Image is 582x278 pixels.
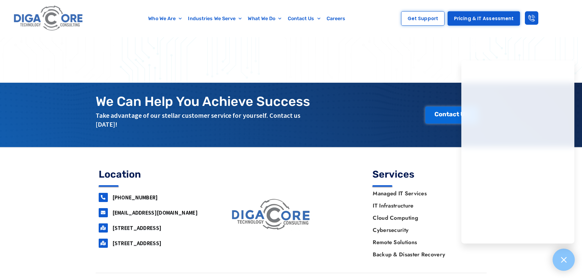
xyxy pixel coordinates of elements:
span: ⭐ [85,35,99,51]
span: Pricing & IT Assessment [454,16,514,21]
a: Get Support [401,11,445,26]
span: t [446,111,449,117]
a: [EMAIL_ADDRESS][DOMAIN_NAME] [112,209,198,216]
a: 732-646-5725 [99,193,108,202]
a: Careers [324,12,349,26]
span: U [460,111,465,117]
span: a [449,111,453,117]
nav: Menu [115,12,379,26]
a: Cybersecurity [367,224,483,236]
span: o [439,111,442,117]
a: [PHONE_NUMBER] [112,194,158,201]
span: ⭐ [55,35,69,51]
p: We Can Help You Achieve Success [96,94,310,109]
a: IT Infrastructure [367,200,483,212]
a: Who We Are [145,12,185,26]
span: n [442,111,446,117]
img: digacore logo [229,197,313,233]
p: Take advantage of our stellar customer service for yourself. Contact us [DATE]! [96,111,320,129]
img: carousel-arrow-right [380,58,391,69]
iframe: Chatgenie Messenger [461,60,574,244]
span: [PERSON_NAME] [25,78,74,86]
a: Backup & Disaster Recovery [367,248,483,261]
img: Digacore logo 1 [12,3,85,34]
span: t [456,111,459,117]
a: [STREET_ADDRESS] [112,224,162,231]
div: [DATE] [25,86,366,94]
a: Contact Us [425,107,478,124]
a: [STREET_ADDRESS] [112,240,162,247]
p: - [25,77,366,86]
span: ⭐ [40,35,54,51]
a: Pricing & IT Assessment [448,11,520,26]
span: Luxor Healthcare [77,78,128,86]
span: Get Support [408,16,438,21]
a: Industries We Serve [185,12,245,26]
a: support@digacore.com [99,208,108,217]
h4: Services [372,169,484,179]
span: ⭐ [25,35,39,51]
h4: Location [99,169,210,179]
p: Went and fixed everything. Was very Happy [25,54,366,65]
a: Remote Solutions [367,236,483,248]
span: C [434,111,439,117]
a: Cloud Computing [367,212,483,224]
nav: Menu [367,187,483,261]
span: ⭐ [70,35,84,51]
a: Contact Us [285,12,324,26]
a: Managed IT Services [367,187,483,200]
span: c [453,111,456,117]
a: 2917 Penn Forest Blvd, Roanoke, VA 24018 [99,239,108,248]
a: What We Do [245,12,284,26]
a: 160 airport road, Suite 201, Lakewood, NJ, 08701 [99,223,108,233]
